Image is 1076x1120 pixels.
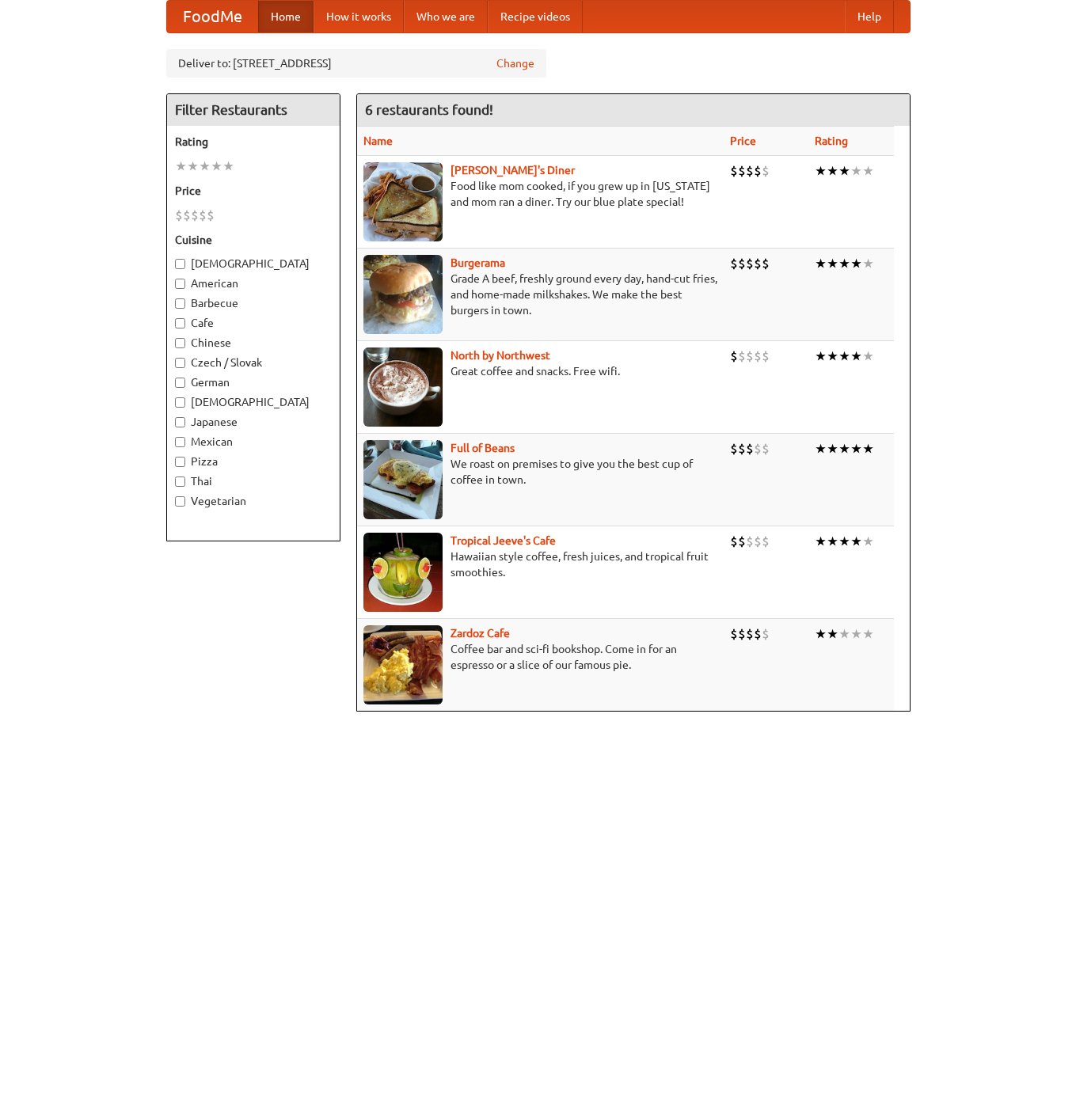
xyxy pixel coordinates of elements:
[738,162,746,180] li: $
[451,164,575,177] a: [PERSON_NAME]'s Diner
[175,232,332,248] h5: Cuisine
[258,1,314,32] a: Home
[730,440,738,457] li: $
[363,641,717,673] p: Coffee bar and sci-fi bookshop. Come in for an espresso or a slice of our famous pie.
[815,625,827,643] li: ★
[746,625,754,643] li: $
[175,335,332,351] label: Chinese
[754,347,762,365] li: $
[451,534,556,547] a: Tropical Jeeve's Cafe
[754,533,762,550] li: $
[738,347,746,365] li: $
[199,207,207,224] li: $
[175,158,187,175] li: ★
[850,440,862,457] li: ★
[738,255,746,272] li: $
[827,440,838,457] li: ★
[175,493,332,509] label: Vegetarian
[363,533,443,612] img: jeeves.jpg
[175,417,185,427] input: Japanese
[815,135,848,147] a: Rating
[175,397,185,408] input: [DEMOGRAPHIC_DATA]
[363,347,443,427] img: north.jpg
[850,533,862,550] li: ★
[363,363,717,379] p: Great coffee and snacks. Free wifi.
[838,347,850,365] li: ★
[762,625,770,643] li: $
[363,162,443,241] img: sallys.jpg
[175,434,332,450] label: Mexican
[167,1,258,32] a: FoodMe
[862,440,874,457] li: ★
[175,315,332,331] label: Cafe
[815,255,827,272] li: ★
[815,162,827,180] li: ★
[207,207,215,224] li: $
[862,533,874,550] li: ★
[738,440,746,457] li: $
[762,440,770,457] li: $
[211,158,222,175] li: ★
[175,496,185,507] input: Vegetarian
[175,476,185,487] input: Thai
[175,437,185,447] input: Mexican
[762,533,770,550] li: $
[175,338,185,348] input: Chinese
[838,440,850,457] li: ★
[746,255,754,272] li: $
[175,374,332,390] label: German
[314,1,404,32] a: How it works
[363,135,393,147] a: Name
[191,207,199,224] li: $
[838,533,850,550] li: ★
[838,162,850,180] li: ★
[451,349,550,362] a: North by Northwest
[363,549,717,580] p: Hawaiian style coffee, fresh juices, and tropical fruit smoothies.
[488,1,583,32] a: Recipe videos
[746,440,754,457] li: $
[746,533,754,550] li: $
[365,102,493,117] ng-pluralize: 6 restaurants found!
[862,625,874,643] li: ★
[187,158,199,175] li: ★
[404,1,488,32] a: Who we are
[850,347,862,365] li: ★
[730,162,738,180] li: $
[496,55,534,71] a: Change
[754,255,762,272] li: $
[754,162,762,180] li: $
[363,271,717,318] p: Grade A beef, freshly ground every day, hand-cut fries, and home-made milkshakes. We make the bes...
[451,627,510,640] a: Zardoz Cafe
[730,135,756,147] a: Price
[754,625,762,643] li: $
[827,533,838,550] li: ★
[363,456,717,488] p: We roast on premises to give you the best cup of coffee in town.
[827,162,838,180] li: ★
[850,255,862,272] li: ★
[175,134,332,150] h5: Rating
[827,625,838,643] li: ★
[451,256,505,269] a: Burgerama
[363,255,443,334] img: burgerama.jpg
[363,178,717,210] p: Food like mom cooked, if you grew up in [US_STATE] and mom ran a diner. Try our blue plate special!
[762,347,770,365] li: $
[862,255,874,272] li: ★
[862,347,874,365] li: ★
[827,347,838,365] li: ★
[175,378,185,388] input: German
[175,358,185,368] input: Czech / Slovak
[175,355,332,370] label: Czech / Slovak
[199,158,211,175] li: ★
[183,207,191,224] li: $
[838,255,850,272] li: ★
[167,94,340,126] h4: Filter Restaurants
[175,256,332,271] label: [DEMOGRAPHIC_DATA]
[451,442,515,454] a: Full of Beans
[845,1,894,32] a: Help
[363,440,443,519] img: beans.jpg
